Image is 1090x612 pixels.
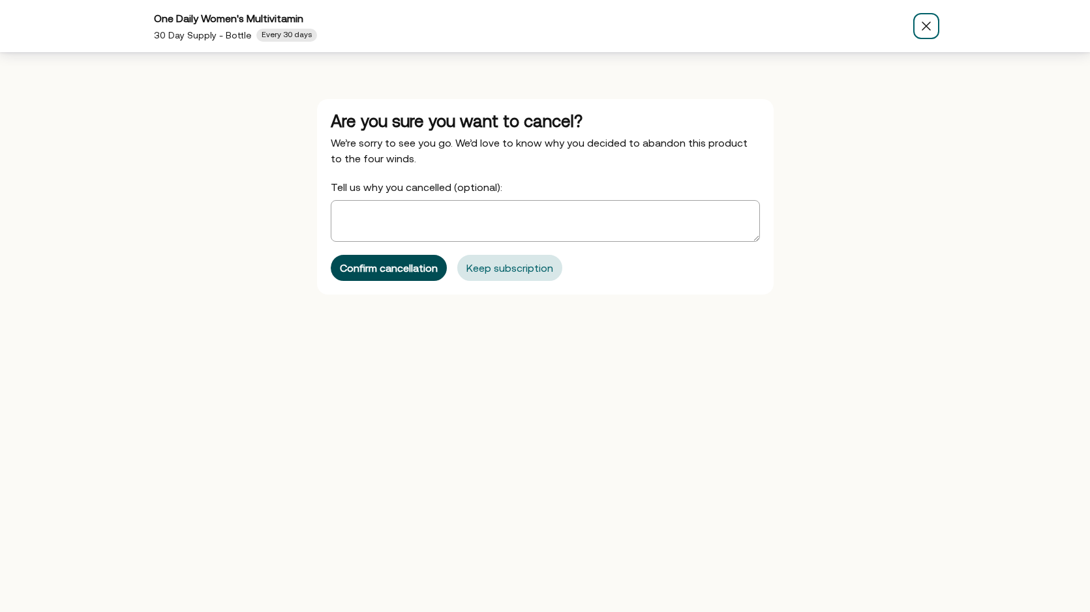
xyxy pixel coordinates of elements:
[262,30,312,40] span: Every 30 days
[154,12,303,24] span: One Daily Women's Multivitamin
[457,255,562,281] button: Keep subscription
[331,255,447,281] button: Confirm cancellation
[331,113,760,130] div: Are you sure you want to cancel?
[340,263,438,273] div: Confirm cancellation
[466,263,553,273] div: Keep subscription
[331,137,748,164] span: We’re sorry to see you go. We’d love to know why you decided to abandon this product to the four ...
[154,30,251,40] span: 30 Day Supply - Bottle
[331,181,502,193] span: Tell us why you cancelled (optional):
